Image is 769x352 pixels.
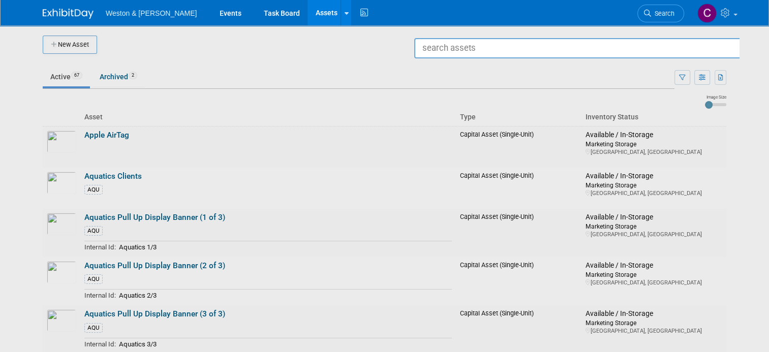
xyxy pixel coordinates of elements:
span: Search [651,10,674,17]
a: Search [637,5,684,22]
img: ExhibitDay [43,9,94,19]
span: Weston & [PERSON_NAME] [106,9,197,17]
img: Chris O'Brien [697,4,717,23]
